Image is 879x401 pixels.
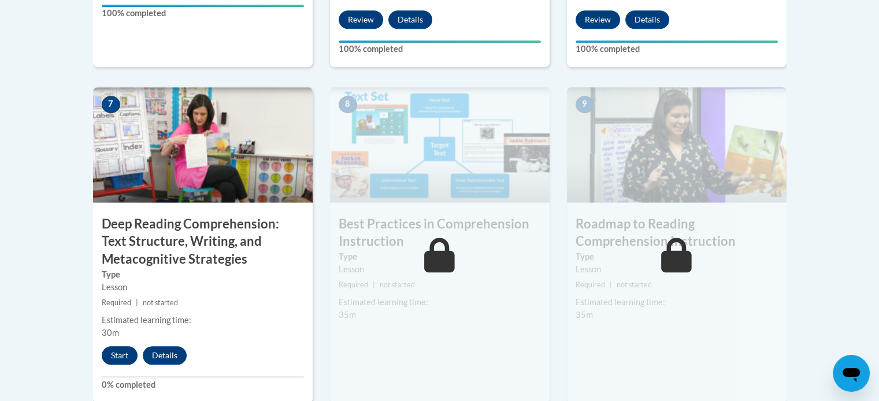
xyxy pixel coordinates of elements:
[102,7,304,20] label: 100% completed
[102,298,131,307] span: Required
[339,40,541,43] div: Your progress
[833,355,870,392] iframe: Button to launch messaging window
[330,215,550,251] h3: Best Practices in Comprehension Instruction
[93,215,313,268] h3: Deep Reading Comprehension: Text Structure, Writing, and Metacognitive Strategies
[576,96,594,113] span: 9
[576,296,778,309] div: Estimated learning time:
[339,263,541,276] div: Lesson
[567,87,787,203] img: Course Image
[102,5,304,7] div: Your progress
[102,314,304,327] div: Estimated learning time:
[102,96,120,113] span: 7
[339,310,356,320] span: 35m
[93,87,313,203] img: Course Image
[330,87,550,203] img: Course Image
[339,296,541,309] div: Estimated learning time:
[576,43,778,55] label: 100% completed
[576,250,778,263] label: Type
[567,215,787,251] h3: Roadmap to Reading Comprehension Instruction
[102,328,119,338] span: 30m
[339,96,357,113] span: 8
[576,280,605,289] span: Required
[339,43,541,55] label: 100% completed
[102,268,304,281] label: Type
[339,250,541,263] label: Type
[143,346,187,365] button: Details
[373,280,375,289] span: |
[576,263,778,276] div: Lesson
[102,281,304,294] div: Lesson
[576,40,778,43] div: Your progress
[610,280,612,289] span: |
[576,310,593,320] span: 35m
[339,10,383,29] button: Review
[576,10,620,29] button: Review
[136,298,138,307] span: |
[380,280,415,289] span: not started
[102,378,304,391] label: 0% completed
[143,298,178,307] span: not started
[102,346,138,365] button: Start
[388,10,432,29] button: Details
[617,280,652,289] span: not started
[339,280,368,289] span: Required
[625,10,669,29] button: Details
